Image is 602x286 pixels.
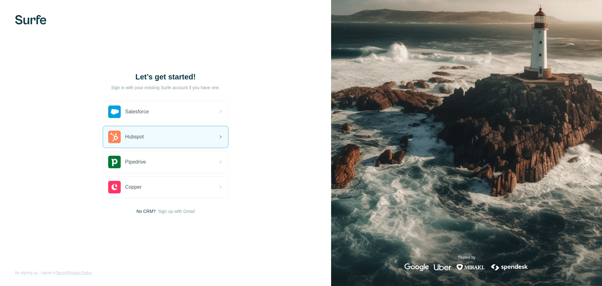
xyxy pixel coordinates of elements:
[136,208,156,214] span: No CRM?
[103,72,228,82] h1: Let’s get started!
[456,263,485,271] img: mirakl's logo
[125,183,141,191] span: Copper
[55,271,66,275] a: Terms
[458,255,475,260] p: Trusted by
[15,270,92,276] span: By signing up, I agree to &
[490,263,529,271] img: spendesk's logo
[125,158,146,166] span: Pipedrive
[111,84,220,91] p: Sign in with your existing Surfe account if you have one.
[404,263,429,271] img: google's logo
[108,181,121,193] img: copper's logo
[68,271,92,275] a: Privacy Policy
[125,108,149,116] span: Salesforce
[108,156,121,168] img: pipedrive's logo
[15,15,46,24] img: Surfe's logo
[108,131,121,143] img: hubspot's logo
[434,263,451,271] img: uber's logo
[158,208,195,214] button: Sign up with Gmail
[125,133,144,141] span: Hubspot
[108,105,121,118] img: salesforce's logo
